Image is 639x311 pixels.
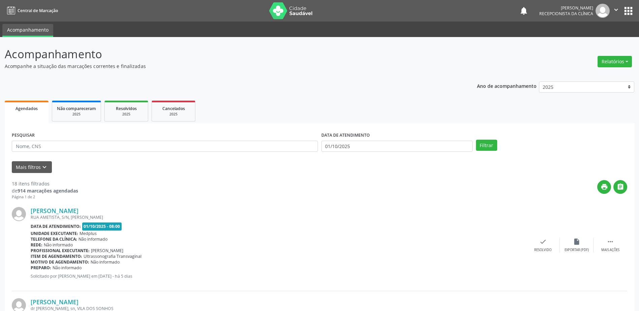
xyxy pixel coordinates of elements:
p: Acompanhe a situação das marcações correntes e finalizadas [5,63,445,70]
b: Motivo de agendamento: [31,259,89,265]
b: Data de atendimento: [31,223,81,229]
i:  [617,183,624,191]
span: Central de Marcação [18,8,58,13]
div: de [12,187,78,194]
a: [PERSON_NAME] [31,298,78,306]
span: Medplus [79,231,97,236]
input: Selecione um intervalo [321,141,473,152]
i: insert_drive_file [573,238,580,245]
p: Ano de acompanhamento [477,81,537,90]
div: 2025 [57,112,96,117]
i: keyboard_arrow_down [41,164,48,171]
strong: 914 marcações agendadas [18,187,78,194]
i: print [601,183,608,191]
div: Mais ações [601,248,619,252]
span: Resolvidos [116,106,137,111]
b: Profissional executante: [31,248,90,253]
span: Recepcionista da clínica [539,11,593,16]
button:  [610,4,622,18]
button: notifications [519,6,529,15]
i:  [612,6,620,13]
button: apps [622,5,634,17]
a: Central de Marcação [5,5,58,16]
b: Rede: [31,242,42,248]
span: Cancelados [162,106,185,111]
a: Acompanhamento [2,24,53,37]
span: Não compareceram [57,106,96,111]
span: Ultrassonografia Transvaginal [84,253,141,259]
span: Agendados [15,106,38,111]
input: Nome, CNS [12,141,318,152]
div: 2025 [109,112,143,117]
div: Exportar (PDF) [565,248,589,252]
div: 2025 [157,112,190,117]
button: Relatórios [598,56,632,67]
span: Não informado [53,265,82,271]
i: check [539,238,547,245]
b: Unidade executante: [31,231,78,236]
div: Página 1 de 2 [12,194,78,200]
span: [PERSON_NAME] [91,248,123,253]
div: [PERSON_NAME] [539,5,593,11]
span: Não informado [91,259,120,265]
img: img [596,4,610,18]
img: img [12,207,26,221]
i:  [607,238,614,245]
label: DATA DE ATENDIMENTO [321,130,370,141]
p: Solicitado por [PERSON_NAME] em [DATE] - há 5 dias [31,273,526,279]
label: PESQUISAR [12,130,35,141]
a: [PERSON_NAME] [31,207,78,214]
button:  [613,180,627,194]
button: Mais filtroskeyboard_arrow_down [12,161,52,173]
div: 18 itens filtrados [12,180,78,187]
div: RUA AMETISTA, S/N, [PERSON_NAME] [31,214,526,220]
button: Filtrar [476,140,497,151]
p: Acompanhamento [5,46,445,63]
b: Preparo: [31,265,51,271]
b: Item de agendamento: [31,253,82,259]
span: Não informado [78,236,107,242]
button: print [597,180,611,194]
span: 01/10/2025 - 08:00 [82,222,122,230]
b: Telefone da clínica: [31,236,77,242]
div: Resolvido [534,248,551,252]
span: Não informado [44,242,73,248]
